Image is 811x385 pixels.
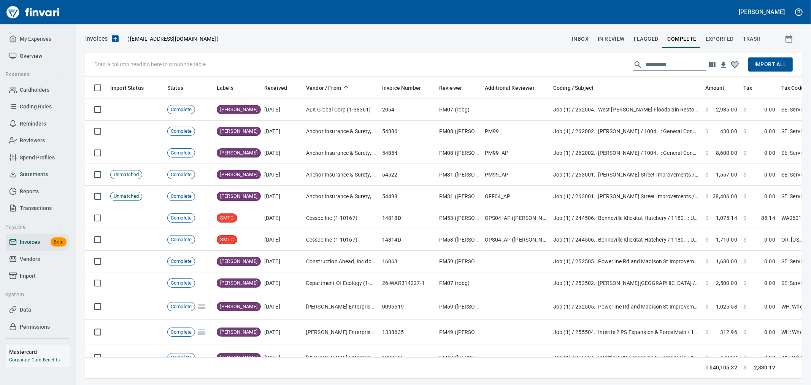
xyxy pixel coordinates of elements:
span: Pages Split [195,303,208,309]
span: Complete [168,329,195,336]
td: PM99_AP [482,164,550,186]
h6: Mastercard [9,348,70,356]
a: Overview [6,48,70,65]
span: Complete [168,171,195,178]
button: Import All [748,57,793,72]
td: Cessco Inc (1-10167) [303,207,379,229]
td: 0095619 [379,294,436,320]
td: Construction Ahead, Inc dba Pavement Surface Control (1-11145) [303,251,379,272]
span: Complete [168,193,195,200]
td: PM07 (robg) [436,272,482,294]
span: Import Status [110,83,144,92]
span: Complete [668,34,697,44]
td: Job (1) / 252004.: West [PERSON_NAME] Floodplain Restoration / 14. . 004: Security Guard / 4: Sub... [550,99,702,121]
span: 0.00 [764,106,775,113]
span: $ [743,303,746,310]
span: $ [743,236,746,243]
span: $ [743,171,746,178]
span: [PERSON_NAME] [217,329,260,336]
td: PM49 ([PERSON_NAME], [PERSON_NAME], [PERSON_NAME]) [436,320,482,345]
span: 312.96 [720,328,737,336]
span: Coding / Subject [553,83,594,92]
a: Cardholders [6,81,70,99]
td: OFF04_AP [482,186,550,207]
p: Drag a column heading here to group the table [94,60,206,68]
span: $ [705,328,708,336]
span: Status [167,83,183,92]
span: Unmatched [111,171,142,178]
span: 28,406.00 [713,192,737,200]
td: 14818D [379,207,436,229]
span: Vendor / From [306,83,341,92]
td: PM31 ([PERSON_NAME], niks) [436,164,482,186]
td: [PERSON_NAME] Enterprises Inc (1-10368) [303,345,379,371]
td: Cessco Inc (1-10167) [303,229,379,251]
span: Received [264,83,287,92]
a: Corporate Card Benefits [9,357,60,363]
a: Statements [6,166,70,183]
span: Import Status [110,83,154,92]
td: Job (1) / 263001.: [PERSON_NAME] Street Improvements / 1004. .: WA Bond on Sales Tax Adjust / 5: ... [550,164,702,186]
span: Coding Rules [20,102,52,111]
span: $ [743,279,746,287]
span: Reviewer [439,83,472,92]
span: 85.14 [761,214,775,222]
span: $ [743,127,746,135]
button: Expenses [2,67,66,81]
span: $ [743,258,746,265]
span: 0.00 [764,149,775,157]
td: 54854 [379,142,436,164]
span: [PERSON_NAME] [217,171,260,178]
span: 1,680.00 [716,258,737,265]
span: Reviewers [20,136,45,145]
span: SMTC [217,236,237,243]
td: [DATE] [261,142,303,164]
td: Job (1) / 255504.: Intertie 2 PS Expansion & Force Main / 10. 09.: Seg D - Pipe Rollup / 3: Material [550,345,702,371]
button: Column choices favorited. Click to reset to default [729,59,741,70]
span: 470.92 [720,354,737,361]
td: [DATE] [261,294,303,320]
span: Invoice Number [382,83,421,92]
span: Pages Split [195,354,208,360]
span: $ [705,171,708,178]
span: 1,710.00 [716,236,737,243]
span: $ [705,303,708,310]
td: PM59 ([PERSON_NAME]) [436,251,482,272]
td: [DATE] [261,345,303,371]
span: Labels [217,83,243,92]
span: SMTC [217,215,237,222]
td: Job (1) / 255504.: Intertie 2 PS Expansion & Force Main / 10. 09.: Seg D - Pipe Rollup / 3: Material [550,320,702,345]
span: Additional Reviewer [485,83,544,92]
td: PM07 (robg) [436,99,482,121]
a: My Expenses [6,30,70,48]
span: Beta [51,238,67,247]
button: [PERSON_NAME] [737,6,787,18]
span: $ [705,236,708,243]
button: Payable [2,220,66,234]
span: Amount [705,83,725,92]
span: 2,500.00 [716,279,737,287]
td: PM59 ([PERSON_NAME]) [436,294,482,320]
td: PM49 ([PERSON_NAME], [PERSON_NAME], [PERSON_NAME]) [436,345,482,371]
span: Complete [168,106,195,113]
span: 430.00 [720,127,737,135]
span: Received [264,83,297,92]
button: System [2,288,66,302]
td: [PERSON_NAME] Enterprises Inc (1-10368) [303,294,379,320]
td: Job (1) / 252505.: Powerline Rd and Madison St Improvements / 14. 10.: [PERSON_NAME] Irrigation /... [550,294,702,320]
span: Flagged [634,34,659,44]
a: Spend Profiles [6,149,70,166]
span: [PERSON_NAME] [217,354,260,361]
span: Unmatched [111,193,142,200]
span: $ [743,364,746,372]
span: [PERSON_NAME] [217,193,260,200]
td: 26-WAR314227-1 [379,272,436,294]
span: trash [743,34,761,44]
h5: [PERSON_NAME] [739,8,785,16]
span: 1,075.14 [716,214,737,222]
span: Labels [217,83,233,92]
a: Reminders [6,115,70,132]
span: Payable [5,222,63,232]
button: Show invoices within a particular date range [778,32,802,46]
td: [DATE] [261,320,303,345]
